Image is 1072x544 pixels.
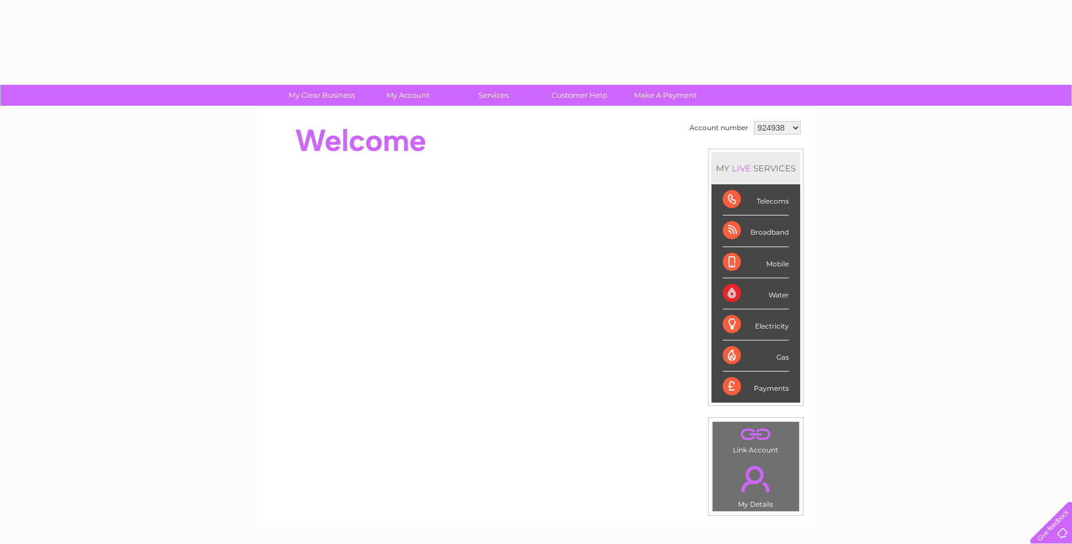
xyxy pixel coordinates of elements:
a: Services [447,85,540,106]
a: Make A Payment [619,85,712,106]
a: Customer Help [533,85,626,106]
div: Mobile [723,247,789,278]
div: Telecoms [723,184,789,215]
div: Gas [723,340,789,372]
div: Water [723,278,789,309]
div: LIVE [730,163,753,174]
td: Account number [687,118,751,137]
a: . [715,459,796,499]
a: My Account [361,85,454,106]
a: . [715,425,796,444]
td: My Details [712,456,800,512]
a: My Clear Business [275,85,368,106]
div: Broadband [723,215,789,247]
td: Link Account [712,421,800,457]
div: Payments [723,372,789,402]
div: MY SERVICES [711,152,800,184]
div: Electricity [723,309,789,340]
